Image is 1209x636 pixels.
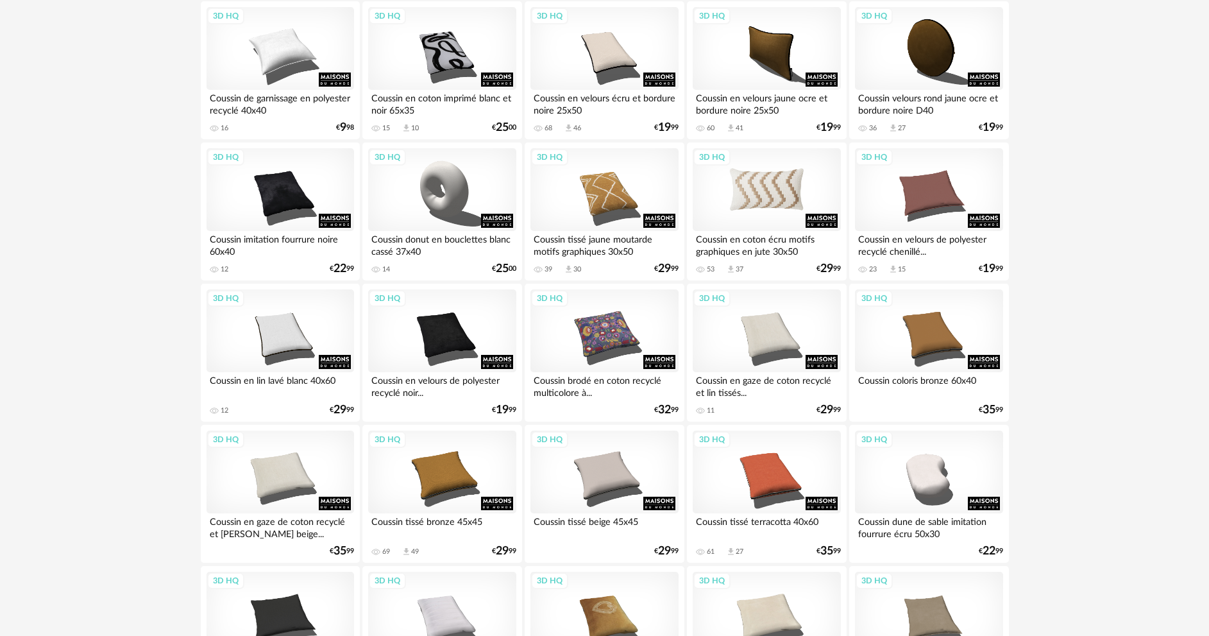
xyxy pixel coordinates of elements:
div: 39 [545,265,552,274]
span: 25 [496,123,509,132]
div: € 99 [330,264,354,273]
div: 69 [382,547,390,556]
div: € 99 [492,406,516,415]
span: 19 [983,123,995,132]
div: € 99 [654,123,679,132]
div: 49 [411,547,419,556]
a: 3D HQ Coussin en velours de polyester recyclé noir... €1999 [362,284,521,422]
div: 12 [221,265,228,274]
div: 10 [411,124,419,133]
div: 61 [707,547,714,556]
div: 41 [736,124,743,133]
div: Coussin en lin lavé blanc 40x60 [207,372,354,398]
div: € 99 [654,406,679,415]
span: 19 [496,406,509,415]
a: 3D HQ Coussin en velours écru et bordure noire 25x50 68 Download icon 46 €1999 [525,1,684,140]
span: 19 [820,123,833,132]
div: 37 [736,265,743,274]
span: 29 [820,264,833,273]
div: 11 [707,406,714,415]
span: Download icon [726,264,736,274]
span: 25 [496,264,509,273]
div: 3D HQ [207,8,244,24]
a: 3D HQ Coussin dune de sable imitation fourrure écru 50x30 €2299 [849,425,1008,563]
div: € 99 [979,123,1003,132]
div: 15 [898,265,906,274]
div: 3D HQ [207,290,244,307]
a: 3D HQ Coussin donut en bouclettes blanc cassé 37x40 14 €2500 [362,142,521,281]
div: 3D HQ [531,290,568,307]
div: 3D HQ [369,431,406,448]
div: 3D HQ [207,572,244,589]
div: 3D HQ [693,290,731,307]
a: 3D HQ Coussin en lin lavé blanc 40x60 12 €2999 [201,284,360,422]
div: 3D HQ [693,149,731,166]
a: 3D HQ Coussin de garnissage en polyester recyclé 40x40 16 €998 [201,1,360,140]
div: 3D HQ [856,149,893,166]
div: 27 [898,124,906,133]
span: 22 [983,547,995,556]
div: 3D HQ [369,8,406,24]
div: 3D HQ [531,431,568,448]
div: Coussin en coton écru motifs graphiques en jute 30x50 [693,231,840,257]
div: Coussin en velours jaune ocre et bordure noire 25x50 [693,90,840,116]
div: € 99 [816,406,841,415]
span: Download icon [402,123,411,133]
div: 68 [545,124,552,133]
a: 3D HQ Coussin en velours de polyester recyclé chenillé... 23 Download icon 15 €1999 [849,142,1008,281]
div: 30 [573,265,581,274]
div: 3D HQ [531,572,568,589]
span: 29 [496,547,509,556]
div: € 00 [492,264,516,273]
span: Download icon [726,123,736,133]
span: Download icon [402,547,411,556]
div: 16 [221,124,228,133]
div: 3D HQ [856,8,893,24]
div: 60 [707,124,714,133]
span: 29 [658,264,671,273]
a: 3D HQ Coussin en velours jaune ocre et bordure noire 25x50 60 Download icon 41 €1999 [687,1,846,140]
span: 9 [340,123,346,132]
span: 32 [658,406,671,415]
div: 27 [736,547,743,556]
div: 3D HQ [693,431,731,448]
div: 3D HQ [207,431,244,448]
div: Coussin tissé jaune moutarde motifs graphiques 30x50 [530,231,678,257]
div: Coussin brodé en coton recyclé multicolore à... [530,372,678,398]
a: 3D HQ Coussin brodé en coton recyclé multicolore à... €3299 [525,284,684,422]
div: 14 [382,265,390,274]
span: 29 [658,547,671,556]
a: 3D HQ Coussin en gaze de coton recyclé et lin tissés... 11 €2999 [687,284,846,422]
div: € 99 [816,547,841,556]
div: € 99 [816,123,841,132]
div: € 99 [654,264,679,273]
div: Coussin en gaze de coton recyclé et [PERSON_NAME] beige... [207,513,354,539]
div: 3D HQ [856,431,893,448]
div: 3D HQ [531,149,568,166]
a: 3D HQ Coussin tissé beige 45x45 €2999 [525,425,684,563]
div: 15 [382,124,390,133]
div: 3D HQ [693,8,731,24]
div: 12 [221,406,228,415]
div: € 99 [492,547,516,556]
div: 3D HQ [693,572,731,589]
div: Coussin en coton imprimé blanc et noir 65x35 [368,90,516,116]
div: Coussin coloris bronze 60x40 [855,372,1002,398]
div: € 99 [979,547,1003,556]
div: € 98 [336,123,354,132]
div: Coussin tissé beige 45x45 [530,513,678,539]
span: 19 [658,123,671,132]
div: € 99 [330,547,354,556]
a: 3D HQ Coussin velours rond jaune ocre et bordure noire D40 36 Download icon 27 €1999 [849,1,1008,140]
div: 3D HQ [369,572,406,589]
div: Coussin en velours de polyester recyclé noir... [368,372,516,398]
div: 3D HQ [207,149,244,166]
div: Coussin en gaze de coton recyclé et lin tissés... [693,372,840,398]
span: Download icon [888,264,898,274]
div: Coussin tissé terracotta 40x60 [693,513,840,539]
a: 3D HQ Coussin tissé bronze 45x45 69 Download icon 49 €2999 [362,425,521,563]
div: 3D HQ [531,8,568,24]
div: 46 [573,124,581,133]
div: € 99 [816,264,841,273]
div: € 99 [979,264,1003,273]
